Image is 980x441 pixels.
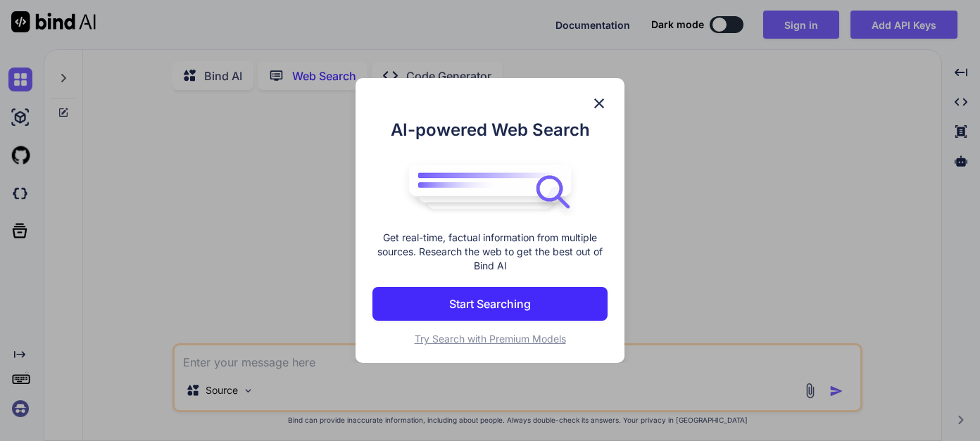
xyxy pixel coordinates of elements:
[449,295,531,312] p: Start Searching
[372,231,608,273] p: Get real-time, factual information from multiple sources. Research the web to get the best out of...
[398,157,582,217] img: bind logo
[372,287,608,321] button: Start Searching
[415,333,566,345] span: Try Search with Premium Models
[591,95,608,112] img: close
[372,117,608,143] h1: AI-powered Web Search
